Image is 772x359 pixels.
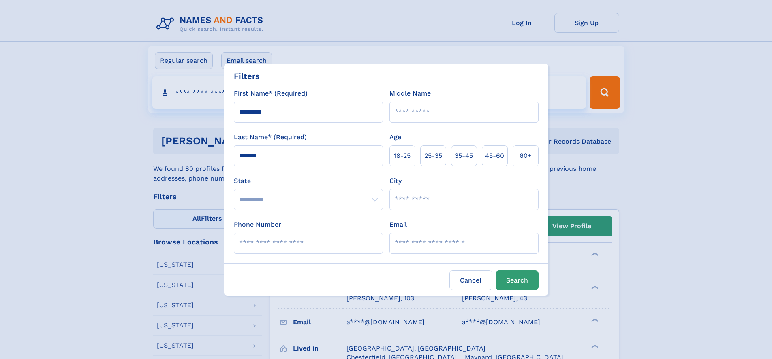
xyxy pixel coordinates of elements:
span: 60+ [520,151,532,161]
span: 18‑25 [394,151,411,161]
label: Cancel [449,270,492,290]
button: Search [496,270,539,290]
span: 45‑60 [485,151,504,161]
label: Phone Number [234,220,281,229]
label: Email [389,220,407,229]
div: Filters [234,70,260,82]
label: Age [389,132,401,142]
label: State [234,176,383,186]
span: 35‑45 [455,151,473,161]
label: Middle Name [389,89,431,98]
label: Last Name* (Required) [234,132,307,142]
label: First Name* (Required) [234,89,308,98]
label: City [389,176,402,186]
span: 25‑35 [424,151,442,161]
